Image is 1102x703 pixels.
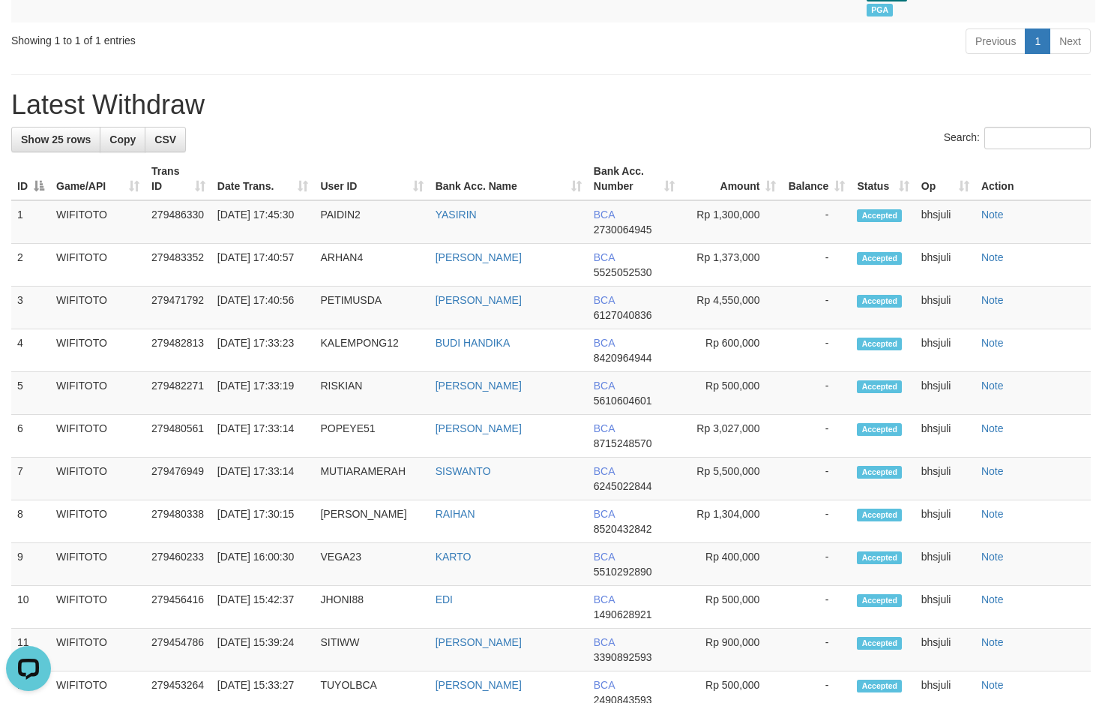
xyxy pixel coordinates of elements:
td: 279471792 [145,287,211,329]
td: Rp 600,000 [681,329,783,372]
a: [PERSON_NAME] [436,294,522,306]
a: Previous [966,29,1026,54]
td: bhsjuli [915,287,975,329]
td: [DATE] 16:00:30 [211,543,315,586]
td: [DATE] 15:39:24 [211,629,315,671]
span: BCA [594,636,615,648]
a: CSV [145,127,186,152]
th: ID: activate to sort column descending [11,158,50,200]
a: Show 25 rows [11,127,100,152]
td: bhsjuli [915,543,975,586]
td: [DATE] 17:33:19 [211,372,315,415]
a: [PERSON_NAME] [436,422,522,434]
td: [DATE] 17:33:14 [211,415,315,458]
td: [PERSON_NAME] [314,500,429,543]
td: [DATE] 17:33:14 [211,458,315,500]
span: BCA [594,209,615,221]
td: WIFITOTO [50,372,145,415]
td: bhsjuli [915,586,975,629]
span: Copy 5610604601 to clipboard [594,395,652,407]
td: bhsjuli [915,244,975,287]
td: 279483352 [145,244,211,287]
th: Balance: activate to sort column ascending [782,158,851,200]
td: 4 [11,329,50,372]
span: Copy 8520432842 to clipboard [594,523,652,535]
span: Accepted [857,423,902,436]
span: Accepted [857,509,902,521]
td: 7 [11,458,50,500]
a: Copy [100,127,145,152]
td: PETIMUSDA [314,287,429,329]
a: Note [981,508,1004,520]
td: [DATE] 17:40:56 [211,287,315,329]
span: Copy 3390892593 to clipboard [594,651,652,663]
a: [PERSON_NAME] [436,380,522,392]
span: Copy 8715248570 to clipboard [594,437,652,449]
td: SITIWW [314,629,429,671]
span: Copy 5510292890 to clipboard [594,566,652,578]
td: Rp 3,027,000 [681,415,783,458]
td: bhsjuli [915,372,975,415]
span: BCA [594,508,615,520]
span: Accepted [857,295,902,308]
td: WIFITOTO [50,329,145,372]
td: WIFITOTO [50,244,145,287]
td: - [782,458,851,500]
th: Bank Acc. Name: activate to sort column ascending [430,158,588,200]
a: Note [981,593,1004,605]
td: Rp 1,304,000 [681,500,783,543]
a: Next [1050,29,1091,54]
td: bhsjuli [915,629,975,671]
td: 1 [11,200,50,244]
td: 279454786 [145,629,211,671]
td: Rp 900,000 [681,629,783,671]
span: BCA [594,679,615,691]
td: POPEYE51 [314,415,429,458]
td: WIFITOTO [50,586,145,629]
a: Note [981,679,1004,691]
td: - [782,543,851,586]
a: Note [981,422,1004,434]
a: YASIRIN [436,209,477,221]
td: WIFITOTO [50,543,145,586]
td: bhsjuli [915,200,975,244]
td: Rp 1,373,000 [681,244,783,287]
th: User ID: activate to sort column ascending [314,158,429,200]
td: ARHAN4 [314,244,429,287]
span: BCA [594,551,615,563]
th: Date Trans.: activate to sort column ascending [211,158,315,200]
td: - [782,287,851,329]
td: WIFITOTO [50,500,145,543]
th: Amount: activate to sort column ascending [681,158,783,200]
a: Note [981,294,1004,306]
span: Copy 1490628921 to clipboard [594,608,652,620]
td: [DATE] 17:33:23 [211,329,315,372]
span: Accepted [857,594,902,607]
a: [PERSON_NAME] [436,679,522,691]
span: BCA [594,422,615,434]
td: WIFITOTO [50,415,145,458]
td: 279482271 [145,372,211,415]
td: [DATE] 15:42:37 [211,586,315,629]
td: 279456416 [145,586,211,629]
td: RISKIAN [314,372,429,415]
td: - [782,500,851,543]
th: Trans ID: activate to sort column ascending [145,158,211,200]
td: Rp 4,550,000 [681,287,783,329]
td: 279460233 [145,543,211,586]
td: 279486330 [145,200,211,244]
td: Rp 500,000 [681,372,783,415]
span: Accepted [857,551,902,564]
span: BCA [594,294,615,306]
h1: Latest Withdraw [11,90,1091,120]
a: Note [981,380,1004,392]
td: - [782,629,851,671]
th: Game/API: activate to sort column ascending [50,158,145,200]
td: 279476949 [145,458,211,500]
span: Copy 5525052530 to clipboard [594,266,652,278]
td: 2 [11,244,50,287]
span: Accepted [857,209,902,222]
a: RAIHAN [436,508,475,520]
td: - [782,372,851,415]
span: BCA [594,337,615,349]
